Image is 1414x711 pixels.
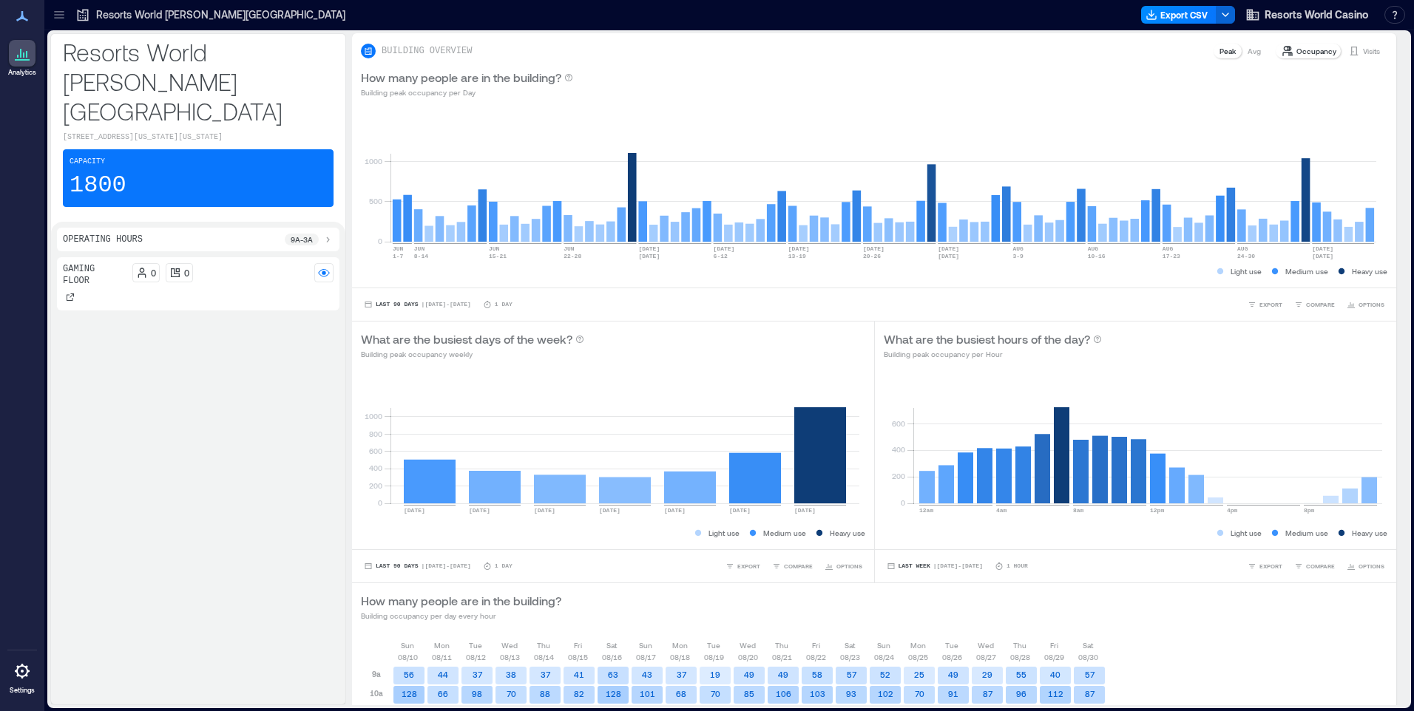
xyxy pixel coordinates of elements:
p: Tue [945,639,958,651]
text: 43 [642,670,652,679]
span: EXPORT [1259,562,1282,571]
p: 08/18 [670,651,690,663]
p: 08/22 [806,651,826,663]
p: 08/26 [942,651,962,663]
button: OPTIONS [1344,297,1387,312]
text: 128 [606,689,621,698]
p: Peak [1220,45,1236,57]
text: 106 [776,689,791,698]
text: 128 [402,689,417,698]
p: 08/28 [1010,651,1030,663]
p: 08/16 [602,651,622,663]
text: 8am [1073,507,1084,514]
p: 0 [184,267,189,279]
p: Occupancy [1296,45,1336,57]
text: 12am [919,507,933,514]
p: 08/27 [976,651,996,663]
span: Resorts World Casino [1265,7,1368,22]
a: Settings [4,653,40,699]
span: OPTIONS [1359,562,1384,571]
text: 12pm [1150,507,1164,514]
text: 112 [1048,689,1063,698]
tspan: 0 [900,498,904,507]
p: Capacity [70,156,105,168]
text: 57 [847,670,857,679]
p: Building peak occupancy per Hour [884,348,1102,360]
p: Building peak occupancy per Day [361,86,573,98]
p: 0 [151,267,156,279]
text: JUN [393,245,404,252]
p: 08/19 [704,651,724,663]
p: 08/23 [840,651,860,663]
text: [DATE] [638,245,660,252]
p: 08/12 [466,651,486,663]
text: 49 [744,670,754,679]
p: Heavy use [830,527,865,539]
text: 25 [914,670,924,679]
text: 17-23 [1163,253,1180,259]
p: Gaming Floor [63,263,126,287]
text: 87 [983,689,993,698]
text: JUN [564,245,575,252]
span: COMPARE [1306,562,1335,571]
text: 37 [677,670,687,679]
text: 56 [404,670,414,679]
text: 88 [540,689,550,698]
p: Light use [708,527,740,539]
p: Resorts World [PERSON_NAME][GEOGRAPHIC_DATA] [96,7,345,22]
button: COMPARE [1291,297,1338,312]
text: 41 [574,670,584,679]
p: How many people are in the building? [361,69,561,86]
p: Resorts World [PERSON_NAME][GEOGRAPHIC_DATA] [63,37,334,126]
p: Heavy use [1352,265,1387,277]
button: OPTIONS [1344,559,1387,574]
p: 08/20 [738,651,758,663]
text: [DATE] [1312,253,1333,259]
p: Operating Hours [63,234,143,245]
text: 49 [778,670,788,679]
tspan: 800 [369,429,382,438]
tspan: 600 [369,446,382,455]
span: OPTIONS [836,562,862,571]
p: Wed [501,639,518,651]
text: AUG [1088,245,1099,252]
text: 55 [1016,670,1026,679]
text: 6-12 [714,253,728,259]
p: 1 Day [495,562,513,571]
text: 103 [810,689,825,698]
text: [DATE] [788,245,810,252]
p: Visits [1363,45,1380,57]
text: 85 [744,689,754,698]
p: Sun [401,639,414,651]
text: 15-21 [489,253,507,259]
p: 10a [370,687,383,699]
p: 08/25 [908,651,928,663]
tspan: 500 [369,197,382,205]
p: 08/30 [1078,651,1098,663]
span: COMPARE [784,562,813,571]
text: 49 [948,670,958,679]
text: 37 [541,670,551,679]
p: 9a - 3a [291,234,313,245]
p: 08/14 [534,651,554,663]
p: Heavy use [1352,527,1387,539]
p: 08/24 [874,651,894,663]
p: 08/29 [1044,651,1064,663]
button: EXPORT [1245,297,1285,312]
p: Light use [1231,527,1262,539]
a: Analytics [4,35,41,81]
p: Settings [10,686,35,695]
text: 82 [574,689,584,698]
text: 44 [438,670,448,679]
p: 08/13 [500,651,520,663]
tspan: 600 [891,419,904,428]
button: OPTIONS [822,559,865,574]
p: 08/17 [636,651,656,663]
p: Wed [740,639,756,651]
button: COMPARE [1291,559,1338,574]
text: 70 [915,689,924,698]
text: [DATE] [664,507,686,514]
p: 1800 [70,171,126,200]
text: 57 [1085,670,1095,679]
button: Last 90 Days |[DATE]-[DATE] [361,559,474,574]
